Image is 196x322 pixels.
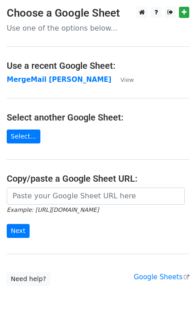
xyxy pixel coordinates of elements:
[7,224,30,238] input: Next
[7,76,111,84] a: MergeMail [PERSON_NAME]
[7,188,185,205] input: Paste your Google Sheet URL here
[7,173,189,184] h4: Copy/paste a Google Sheet URL:
[111,76,134,84] a: View
[7,130,40,143] a: Select...
[7,23,189,33] p: Use one of the options below...
[7,272,50,286] a: Need help?
[7,7,189,20] h3: Choose a Google Sheet
[134,273,189,281] a: Google Sheets
[7,112,189,123] h4: Select another Google Sheet:
[7,60,189,71] h4: Use a recent Google Sheet:
[120,76,134,83] small: View
[7,206,99,213] small: Example: [URL][DOMAIN_NAME]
